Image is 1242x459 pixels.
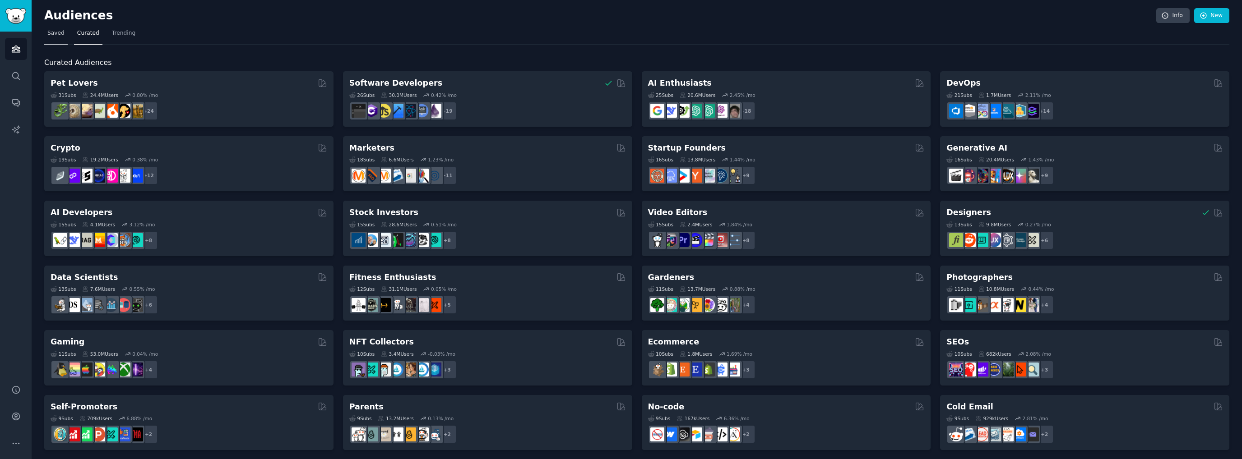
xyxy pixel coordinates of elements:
img: NoCodeMovement [714,427,728,441]
img: statistics [79,298,93,312]
img: postproduction [726,233,740,247]
a: Curated [74,26,102,45]
h2: Crypto [51,142,80,154]
img: NFTmarket [377,363,391,376]
img: herpetology [53,104,67,118]
div: 13.7M Users [680,286,715,292]
div: 25 Sub s [648,92,673,98]
div: 1.84 % /mo [727,221,752,228]
img: Parents [427,427,441,441]
img: DeepSeek [66,233,80,247]
img: software [352,104,366,118]
img: Emailmarketing [389,169,403,183]
div: 709k Users [79,415,112,422]
div: + 2 [737,425,755,444]
div: 1.7M Users [978,92,1011,98]
div: 13 Sub s [51,286,76,292]
img: datascience [66,298,80,312]
img: finalcutpro [701,233,715,247]
img: indiehackers [701,169,715,183]
div: 9 Sub s [349,415,372,422]
div: 0.04 % /mo [132,351,158,357]
div: 13.8M Users [680,156,715,163]
img: chatgpt_promptDesign [688,104,702,118]
div: 10 Sub s [946,351,972,357]
img: FluxAI [1000,169,1014,183]
h2: Video Editors [648,207,708,218]
img: content_marketing [352,169,366,183]
div: -0.03 % /mo [428,351,455,357]
img: gamers [104,363,118,376]
div: + 4 [139,360,158,379]
img: defi_ [129,169,143,183]
div: 16 Sub s [648,156,673,163]
div: 2.4M Users [680,221,713,228]
img: learndesign [1012,233,1026,247]
div: + 3 [737,360,755,379]
img: gopro [650,233,664,247]
div: 11 Sub s [648,286,673,292]
img: chatgpt_prompts_ [701,104,715,118]
div: + 4 [737,295,755,314]
img: startup [676,169,690,183]
a: New [1194,8,1229,23]
img: ValueInvesting [364,233,378,247]
h2: Fitness Enthusiasts [349,272,436,283]
img: GamerPals [91,363,105,376]
div: 19 Sub s [51,156,76,163]
img: dogbreed [129,104,143,118]
div: 0.44 % /mo [1028,286,1054,292]
img: PlatformEngineers [1025,104,1039,118]
img: Trading [389,233,403,247]
img: TwitchStreaming [129,363,143,376]
div: 0.13 % /mo [428,415,454,422]
img: reviewmyshopify [701,363,715,376]
div: 0.27 % /mo [1025,221,1051,228]
img: GoogleGeminiAI [650,104,664,118]
img: CryptoArt [402,363,416,376]
div: + 6 [1035,231,1054,250]
img: dalle2 [962,169,976,183]
img: TestMyApp [129,427,143,441]
img: dropship [650,363,664,376]
h2: Marketers [349,142,394,154]
img: MistralAI [91,233,105,247]
div: 1.23 % /mo [428,156,454,163]
img: canon [1000,298,1014,312]
div: 0.51 % /mo [431,221,457,228]
div: 12 Sub s [349,286,375,292]
img: ethfinance [53,169,67,183]
div: 0.05 % /mo [431,286,457,292]
img: ycombinator [688,169,702,183]
img: fitness30plus [402,298,416,312]
h2: Audiences [44,9,1156,23]
img: growmybusiness [726,169,740,183]
img: Entrepreneurship [714,169,728,183]
div: 26 Sub s [349,92,375,98]
h2: Designers [946,207,991,218]
div: 0.55 % /mo [130,286,155,292]
div: 19.2M Users [82,156,118,163]
h2: Ecommerce [648,336,700,348]
h2: Pet Lovers [51,78,98,89]
div: 13 Sub s [946,221,972,228]
div: + 9 [737,166,755,185]
div: 2.81 % /mo [1022,415,1048,422]
img: UX_Design [1025,233,1039,247]
img: beyondthebump [377,427,391,441]
div: + 8 [139,231,158,250]
img: AskComputerScience [415,104,429,118]
div: 9 Sub s [946,415,969,422]
img: PetAdvice [116,104,130,118]
div: 9.8M Users [978,221,1011,228]
div: 0.80 % /mo [132,92,158,98]
img: SEO_cases [987,363,1001,376]
div: 13.2M Users [378,415,413,422]
div: 15 Sub s [648,221,673,228]
div: + 14 [1035,101,1054,120]
div: 16 Sub s [946,156,972,163]
div: 21 Sub s [946,92,972,98]
img: GYM [352,298,366,312]
img: succulents [663,298,677,312]
div: 2.08 % /mo [1025,351,1051,357]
